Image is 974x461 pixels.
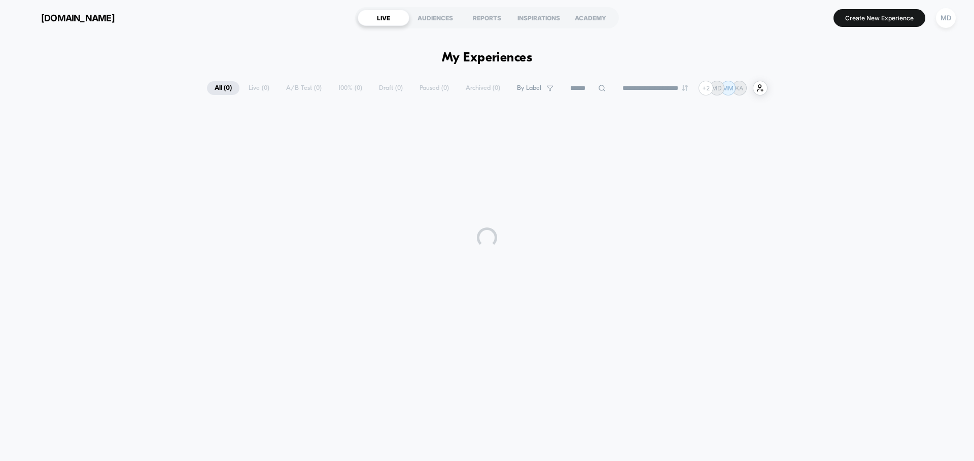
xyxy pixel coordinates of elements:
button: Create New Experience [833,9,925,27]
div: MD [936,8,956,28]
p: MM [722,84,734,92]
div: INSPIRATIONS [513,10,565,26]
span: By Label [517,84,541,92]
button: MD [933,8,959,28]
div: ACADEMY [565,10,616,26]
div: + 2 [699,81,713,95]
span: [DOMAIN_NAME] [41,13,115,23]
span: All ( 0 ) [207,81,239,95]
p: KA [735,84,743,92]
img: end [682,85,688,91]
h1: My Experiences [442,51,533,65]
div: AUDIENCES [409,10,461,26]
button: [DOMAIN_NAME] [15,10,118,26]
p: MD [712,84,722,92]
div: REPORTS [461,10,513,26]
div: LIVE [358,10,409,26]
